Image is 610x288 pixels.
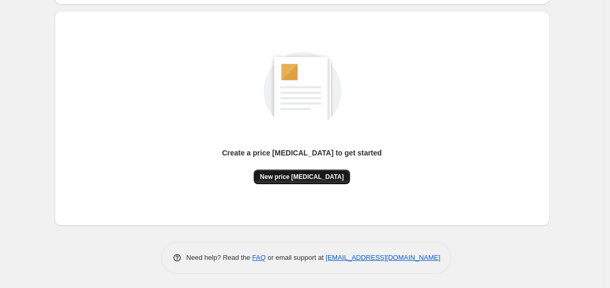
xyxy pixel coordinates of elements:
span: New price [MEDICAL_DATA] [260,173,344,181]
span: or email support at [266,254,326,261]
a: FAQ [252,254,266,261]
button: New price [MEDICAL_DATA] [254,170,350,184]
a: [EMAIL_ADDRESS][DOMAIN_NAME] [326,254,440,261]
span: Need help? Read the [186,254,253,261]
p: Create a price [MEDICAL_DATA] to get started [222,148,382,158]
